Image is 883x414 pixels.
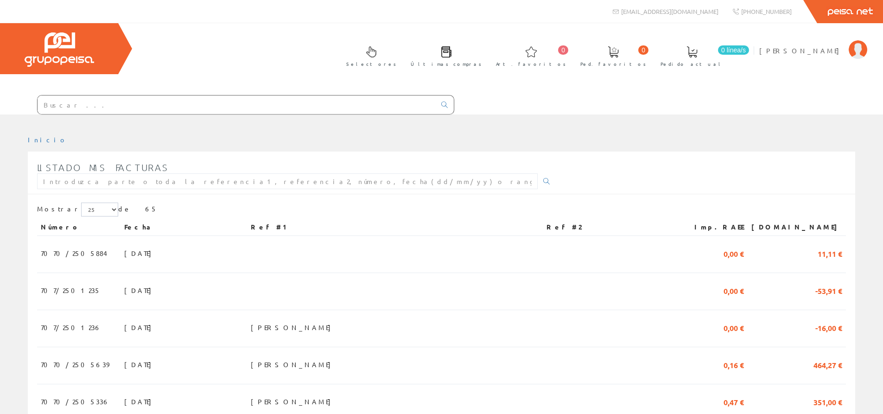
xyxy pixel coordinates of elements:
[813,357,842,372] span: 464,27 €
[37,162,169,173] span: Listado mis facturas
[251,394,336,409] span: [PERSON_NAME]
[759,38,867,47] a: [PERSON_NAME]
[124,357,156,372] span: [DATE]
[124,245,156,261] span: [DATE]
[718,45,749,55] span: 0 línea/s
[81,203,118,217] select: Mostrar
[411,59,482,69] span: Últimas compras
[724,319,744,335] span: 0,00 €
[41,245,107,261] span: 7070/2505884
[621,7,718,15] span: [EMAIL_ADDRESS][DOMAIN_NAME]
[748,219,846,236] th: [DOMAIN_NAME]
[41,357,109,372] span: 7070/2505639
[41,319,102,335] span: 707/2501236
[818,245,842,261] span: 11,11 €
[28,135,67,144] a: Inicio
[815,282,842,298] span: -53,91 €
[346,59,396,69] span: Selectores
[37,203,118,217] label: Mostrar
[759,46,844,55] span: [PERSON_NAME]
[337,38,401,72] a: Selectores
[37,219,121,236] th: Número
[41,282,101,298] span: 707/2501235
[741,7,792,15] span: [PHONE_NUMBER]
[543,219,678,236] th: Ref #2
[41,394,110,409] span: 7070/2505336
[638,45,648,55] span: 0
[121,219,247,236] th: Fecha
[37,203,846,219] div: de 65
[678,219,748,236] th: Imp.RAEE
[724,282,744,298] span: 0,00 €
[580,59,646,69] span: Ped. favoritos
[661,59,724,69] span: Pedido actual
[124,319,156,335] span: [DATE]
[251,319,336,335] span: [PERSON_NAME]
[38,96,436,114] input: Buscar ...
[247,219,543,236] th: Ref #1
[124,394,156,409] span: [DATE]
[558,45,568,55] span: 0
[251,357,336,372] span: [PERSON_NAME]
[124,282,156,298] span: [DATE]
[724,245,744,261] span: 0,00 €
[401,38,486,72] a: Últimas compras
[496,59,566,69] span: Art. favoritos
[724,357,744,372] span: 0,16 €
[815,319,842,335] span: -16,00 €
[37,173,538,189] input: Introduzca parte o toda la referencia1, referencia2, número, fecha(dd/mm/yy) o rango de fechas(dd...
[724,394,744,409] span: 0,47 €
[813,394,842,409] span: 351,00 €
[25,32,94,67] img: Grupo Peisa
